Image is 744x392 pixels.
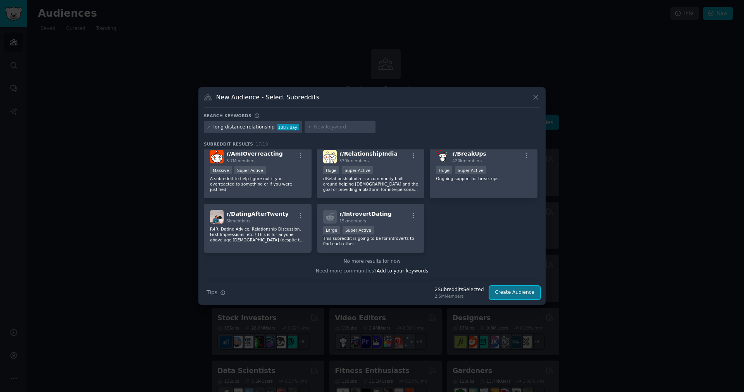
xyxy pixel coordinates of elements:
span: Tips [207,288,217,297]
h3: New Audience - Select Subreddits [216,93,319,101]
p: A subreddit to help figure out if you overreacted to something or if you were justified [210,176,305,192]
p: r/RelationshipIndia is a community built around helping [DEMOGRAPHIC_DATA] and the goal of provid... [323,176,418,192]
div: 108 / day [277,124,299,131]
img: DatingAfterTwenty [210,210,224,224]
span: r/ RelationshipIndia [339,151,398,157]
div: long distance relationship [214,124,275,131]
span: 6k members [226,219,251,223]
img: AmIOverreacting [210,150,224,163]
span: r/ AmIOverreacting [226,151,283,157]
div: 2 Subreddit s Selected [435,286,484,293]
div: Super Active [234,166,266,174]
span: Subreddit Results [204,141,253,147]
img: RelationshipIndia [323,150,337,163]
h3: Search keywords [204,113,251,118]
p: This subreddit is going to be for introverts to find each other. [323,236,418,246]
span: r/ IntrovertDating [339,211,392,217]
div: No more results for now [204,258,540,265]
p: Ongoing support for break ups. [436,176,531,181]
button: Tips [204,286,228,299]
span: Add to your keywords [377,268,428,274]
input: New Keyword [314,124,373,131]
span: r/ BreakUps [452,151,486,157]
span: 570k members [339,158,369,163]
div: Super Active [343,226,374,234]
span: 15k members [339,219,366,223]
div: Super Active [342,166,373,174]
button: Create Audience [489,286,541,299]
span: 3.7M members [226,158,256,163]
div: Huge [323,166,339,174]
span: 17 / 19 [256,142,268,146]
p: R4R, Dating Advice, Relationship Discussion, First Impressions, etc.! This is for anyone above ag... [210,226,305,243]
img: BreakUps [436,150,449,163]
div: Huge [436,166,452,174]
span: 420k members [452,158,482,163]
span: r/ DatingAfterTwenty [226,211,289,217]
div: Need more communities? [204,265,540,275]
div: Super Active [455,166,486,174]
div: Large [323,226,340,234]
div: Massive [210,166,232,174]
div: 2.5M Members [435,293,484,299]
